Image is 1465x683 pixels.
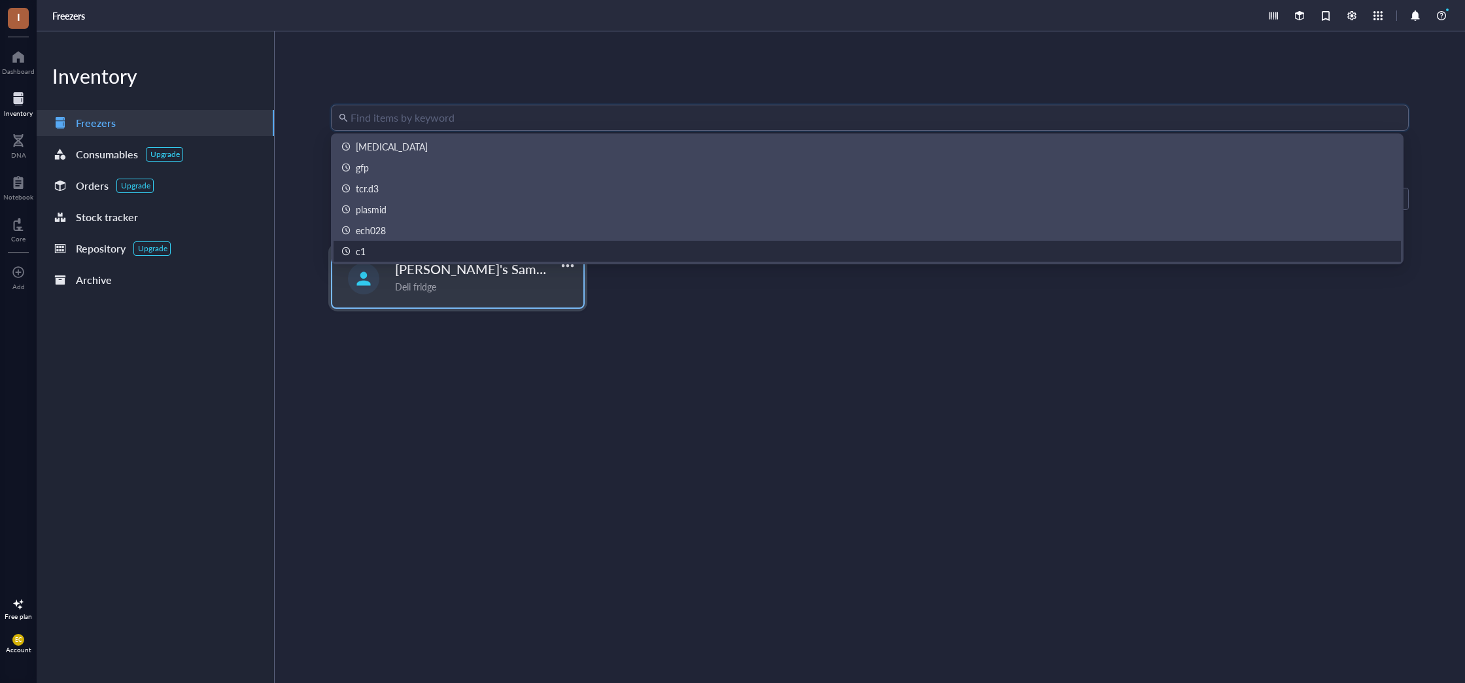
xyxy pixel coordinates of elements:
[3,193,33,201] div: Notebook
[76,239,126,258] div: Repository
[12,283,25,290] div: Add
[150,149,180,160] div: Upgrade
[11,130,26,159] a: DNA
[121,181,150,191] div: Upgrade
[356,223,386,237] div: ech028
[395,260,560,278] span: [PERSON_NAME]'s Samples
[76,271,112,289] div: Archive
[37,110,274,136] a: Freezers
[37,204,274,230] a: Stock tracker
[76,114,116,132] div: Freezers
[395,279,576,294] div: Deli fridge
[2,46,35,75] a: Dashboard
[52,10,88,22] a: Freezers
[4,88,33,117] a: Inventory
[4,109,33,117] div: Inventory
[15,637,22,643] span: EC
[37,63,274,89] div: Inventory
[356,160,369,175] div: gfp
[76,177,109,195] div: Orders
[356,244,366,258] div: c1
[37,236,274,262] a: RepositoryUpgrade
[17,9,20,25] span: I
[37,173,274,199] a: OrdersUpgrade
[356,181,379,196] div: tcr.d3
[76,145,138,164] div: Consumables
[2,67,35,75] div: Dashboard
[37,267,274,293] a: Archive
[11,235,26,243] div: Core
[11,151,26,159] div: DNA
[6,646,31,654] div: Account
[5,612,32,620] div: Free plan
[76,208,138,226] div: Stock tracker
[11,214,26,243] a: Core
[356,202,387,217] div: plasmid
[356,139,428,154] div: [MEDICAL_DATA]
[37,141,274,167] a: ConsumablesUpgrade
[3,172,33,201] a: Notebook
[138,243,167,254] div: Upgrade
